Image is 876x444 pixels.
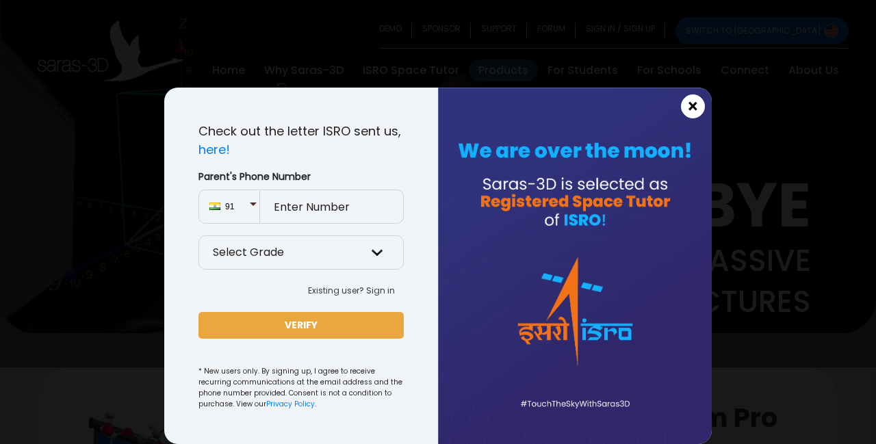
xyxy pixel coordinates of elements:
small: * New users only. By signing up, I agree to receive recurring communications at the email address... [198,366,404,410]
span: × [687,98,699,116]
button: Existing user? Sign in [299,280,404,301]
label: Parent's Phone Number [198,170,404,184]
input: Enter Number [260,190,404,224]
button: VERIFY [198,312,404,339]
span: 91 [225,200,249,213]
button: Close [681,94,705,118]
p: Check out the letter ISRO sent us, [198,122,404,159]
a: here! [198,141,230,158]
a: Privacy Policy [266,399,315,409]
